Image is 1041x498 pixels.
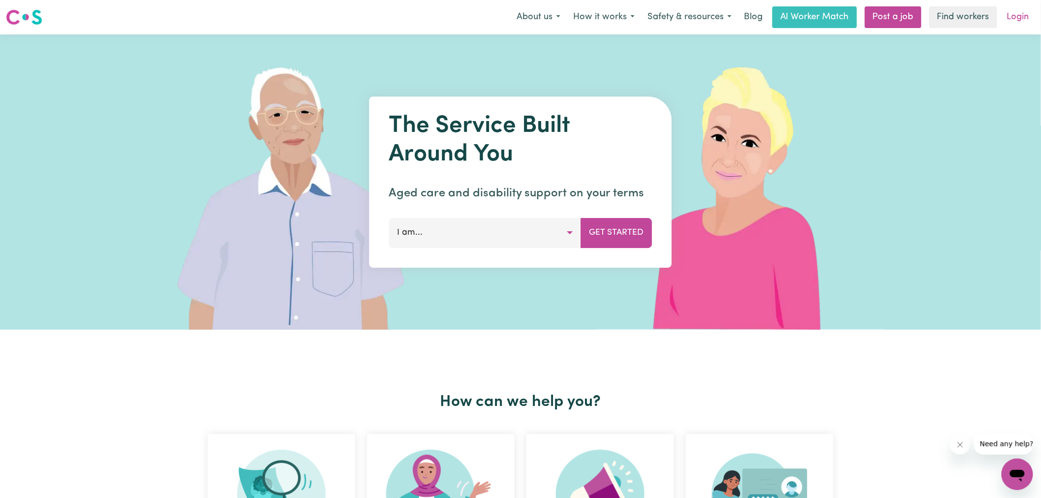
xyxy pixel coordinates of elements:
p: Aged care and disability support on your terms [389,185,652,202]
a: Blog [738,6,768,28]
span: Need any help? [6,7,60,15]
img: Careseekers logo [6,8,42,26]
h2: How can we help you? [202,393,839,411]
iframe: Close message [950,435,970,455]
a: AI Worker Match [772,6,857,28]
button: About us [510,7,567,28]
iframe: Message from company [974,433,1033,455]
h1: The Service Built Around You [389,112,652,169]
a: Login [1001,6,1035,28]
button: Get Started [581,218,652,248]
iframe: Button to launch messaging window [1002,459,1033,490]
a: Find workers [929,6,997,28]
button: How it works [567,7,641,28]
a: Careseekers logo [6,6,42,29]
button: I am... [389,218,582,248]
a: Post a job [865,6,921,28]
button: Safety & resources [641,7,738,28]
